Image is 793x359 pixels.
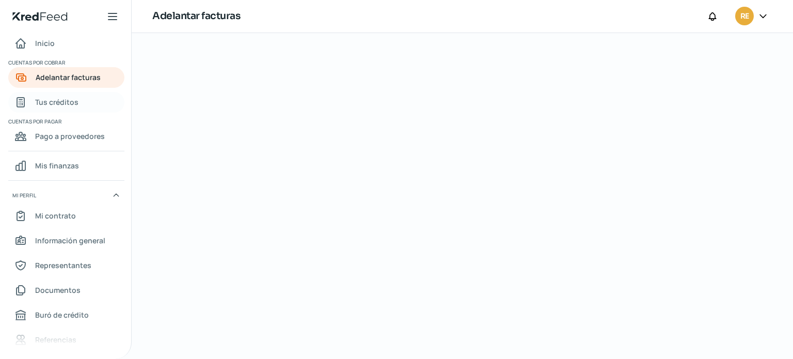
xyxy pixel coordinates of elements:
a: Documentos [8,280,124,301]
span: Tus créditos [35,96,78,108]
span: Referencias [35,333,76,346]
span: Representantes [35,259,91,272]
a: Adelantar facturas [8,67,124,88]
span: Mis finanzas [35,159,79,172]
span: Mi contrato [35,209,76,222]
a: Inicio [8,33,124,54]
a: Referencias [8,330,124,350]
span: Adelantar facturas [36,71,101,84]
a: Representantes [8,255,124,276]
span: Información general [35,234,105,247]
a: Información general [8,230,124,251]
span: Documentos [35,284,81,296]
span: Mi perfil [12,191,36,200]
a: Tus créditos [8,92,124,113]
h1: Adelantar facturas [152,9,240,24]
span: Cuentas por pagar [8,117,123,126]
span: Pago a proveedores [35,130,105,143]
span: Inicio [35,37,55,50]
a: Mis finanzas [8,155,124,176]
span: Buró de crédito [35,308,89,321]
a: Pago a proveedores [8,126,124,147]
span: RE [740,10,749,23]
a: Buró de crédito [8,305,124,325]
a: Mi contrato [8,206,124,226]
span: Cuentas por cobrar [8,58,123,67]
